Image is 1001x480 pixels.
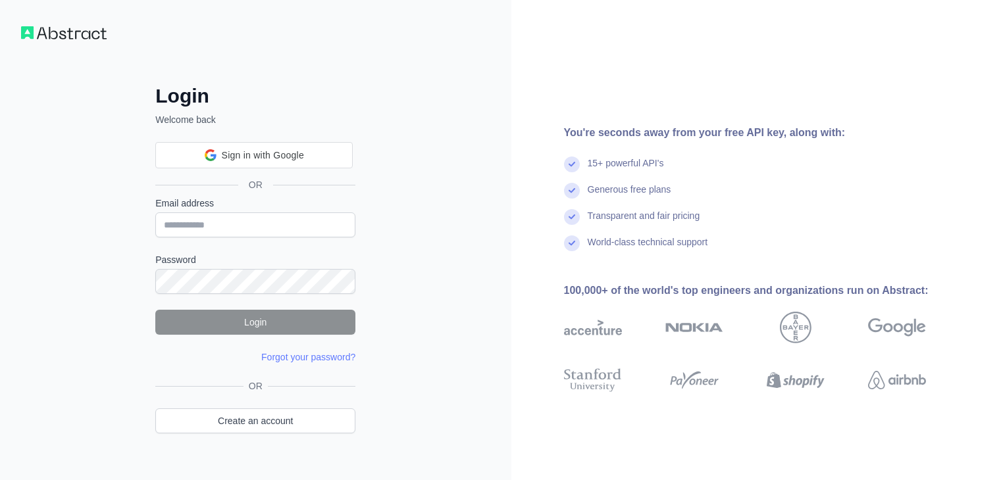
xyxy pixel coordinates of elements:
[868,312,926,343] img: google
[564,235,580,251] img: check mark
[588,156,664,183] div: 15+ powerful API's
[588,209,700,235] div: Transparent and fair pricing
[155,197,355,210] label: Email address
[665,366,723,395] img: payoneer
[155,408,355,433] a: Create an account
[780,312,811,343] img: bayer
[155,113,355,126] p: Welcome back
[155,84,355,108] h2: Login
[588,235,708,262] div: World-class technical support
[261,352,355,362] a: Forgot your password?
[868,366,926,395] img: airbnb
[665,312,723,343] img: nokia
[588,183,671,209] div: Generous free plans
[155,310,355,335] button: Login
[21,26,107,39] img: Workflow
[155,253,355,266] label: Password
[564,366,622,395] img: stanford university
[244,379,268,393] span: OR
[564,125,968,141] div: You're seconds away from your free API key, along with:
[564,183,580,199] img: check mark
[564,312,622,343] img: accenture
[222,149,304,162] span: Sign in with Google
[564,209,580,225] img: check mark
[155,142,353,168] div: Sign in with Google
[238,178,273,191] span: OR
[767,366,825,395] img: shopify
[564,156,580,172] img: check mark
[564,283,968,299] div: 100,000+ of the world's top engineers and organizations run on Abstract:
